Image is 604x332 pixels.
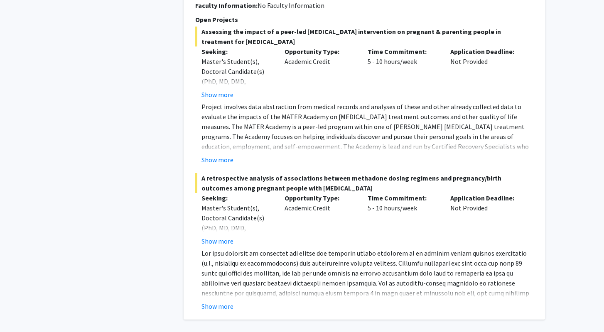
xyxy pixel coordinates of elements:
[258,1,324,10] span: No Faculty Information
[201,90,233,100] button: Show more
[285,46,355,56] p: Opportunity Type:
[195,27,533,46] span: Assessing the impact of a peer-led [MEDICAL_DATA] intervention on pregnant & parenting people in ...
[278,46,361,100] div: Academic Credit
[368,193,438,203] p: Time Commitment:
[195,1,258,10] b: Faculty Information:
[444,46,527,100] div: Not Provided
[201,46,272,56] p: Seeking:
[285,193,355,203] p: Opportunity Type:
[201,193,272,203] p: Seeking:
[195,173,533,193] span: A retrospective analysis of associations between methadone dosing regimens and pregnancy/birth ou...
[368,46,438,56] p: Time Commitment:
[361,46,444,100] div: 5 - 10 hours/week
[450,193,521,203] p: Application Deadline:
[6,295,35,326] iframe: Chat
[201,102,533,161] p: Project involves data abstraction from medical records and analyses of these and other already co...
[361,193,444,246] div: 5 - 10 hours/week
[201,301,233,311] button: Show more
[278,193,361,246] div: Academic Credit
[450,46,521,56] p: Application Deadline:
[201,203,272,243] div: Master's Student(s), Doctoral Candidate(s) (PhD, MD, DMD, PharmD, etc.)
[201,155,233,165] button: Show more
[201,56,272,96] div: Master's Student(s), Doctoral Candidate(s) (PhD, MD, DMD, PharmD, etc.)
[201,236,233,246] button: Show more
[195,15,533,24] p: Open Projects
[444,193,527,246] div: Not Provided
